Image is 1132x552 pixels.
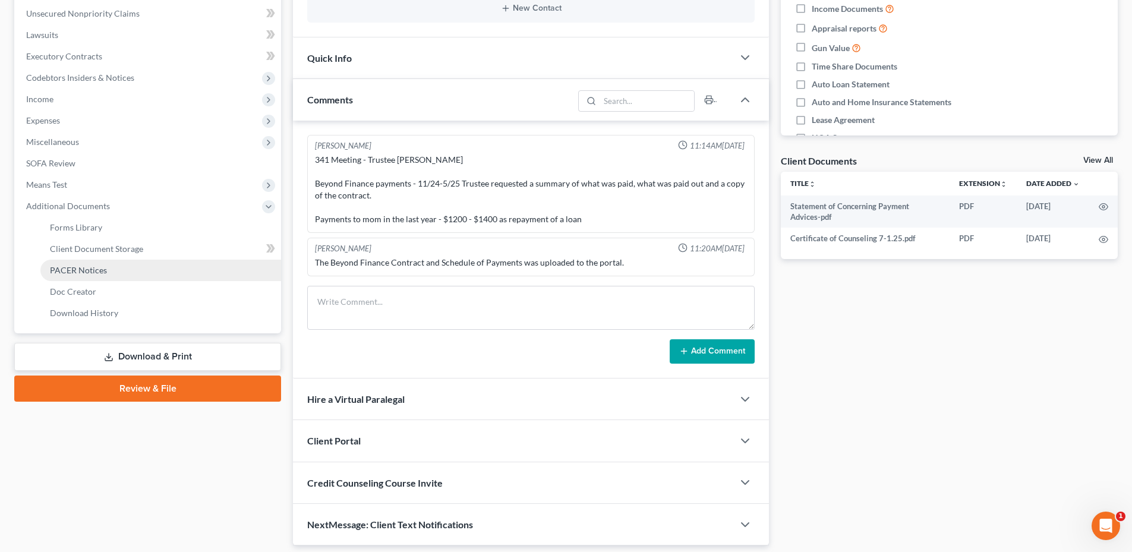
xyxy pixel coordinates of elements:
[307,94,353,105] span: Comments
[1026,179,1080,188] a: Date Added expand_more
[950,195,1017,228] td: PDF
[315,243,371,254] div: [PERSON_NAME]
[307,519,473,530] span: NextMessage: Client Text Notifications
[26,158,75,168] span: SOFA Review
[812,42,850,54] span: Gun Value
[315,140,371,152] div: [PERSON_NAME]
[1017,228,1089,249] td: [DATE]
[307,52,352,64] span: Quick Info
[812,61,897,72] span: Time Share Documents
[307,477,443,488] span: Credit Counseling Course Invite
[781,195,950,228] td: Statement of Concerning Payment Advices-pdf
[812,78,890,90] span: Auto Loan Statement
[1000,181,1007,188] i: unfold_more
[26,51,102,61] span: Executory Contracts
[670,339,755,364] button: Add Comment
[959,179,1007,188] a: Extensionunfold_more
[1073,181,1080,188] i: expand_more
[50,265,107,275] span: PACER Notices
[781,228,950,249] td: Certificate of Counseling 7-1.25.pdf
[50,244,143,254] span: Client Document Storage
[50,308,118,318] span: Download History
[1083,156,1113,165] a: View All
[26,8,140,18] span: Unsecured Nonpriority Claims
[17,3,281,24] a: Unsecured Nonpriority Claims
[40,281,281,302] a: Doc Creator
[690,140,745,152] span: 11:14AM[DATE]
[307,393,405,405] span: Hire a Virtual Paralegal
[307,435,361,446] span: Client Portal
[600,91,695,111] input: Search...
[50,222,102,232] span: Forms Library
[26,179,67,190] span: Means Test
[26,72,134,83] span: Codebtors Insiders & Notices
[790,179,816,188] a: Titleunfold_more
[40,302,281,324] a: Download History
[950,228,1017,249] td: PDF
[40,260,281,281] a: PACER Notices
[17,153,281,174] a: SOFA Review
[40,238,281,260] a: Client Document Storage
[315,257,747,269] div: The Beyond Finance Contract and Schedule of Payments was uploaded to the portal.
[26,115,60,125] span: Expenses
[315,154,747,225] div: 341 Meeting - Trustee [PERSON_NAME] Beyond Finance payments - 11/24-5/25 Trustee requested a summ...
[1092,512,1120,540] iframe: Intercom live chat
[809,181,816,188] i: unfold_more
[17,24,281,46] a: Lawsuits
[812,132,871,144] span: HOA Statement
[690,243,745,254] span: 11:20AM[DATE]
[26,94,53,104] span: Income
[14,376,281,402] a: Review & File
[26,137,79,147] span: Miscellaneous
[812,96,951,108] span: Auto and Home Insurance Statements
[26,30,58,40] span: Lawsuits
[812,114,875,126] span: Lease Agreement
[26,201,110,211] span: Additional Documents
[50,286,96,296] span: Doc Creator
[812,3,883,15] span: Income Documents
[14,343,281,371] a: Download & Print
[40,217,281,238] a: Forms Library
[812,23,876,34] span: Appraisal reports
[781,154,857,167] div: Client Documents
[1017,195,1089,228] td: [DATE]
[17,46,281,67] a: Executory Contracts
[1116,512,1125,521] span: 1
[317,4,745,13] button: New Contact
